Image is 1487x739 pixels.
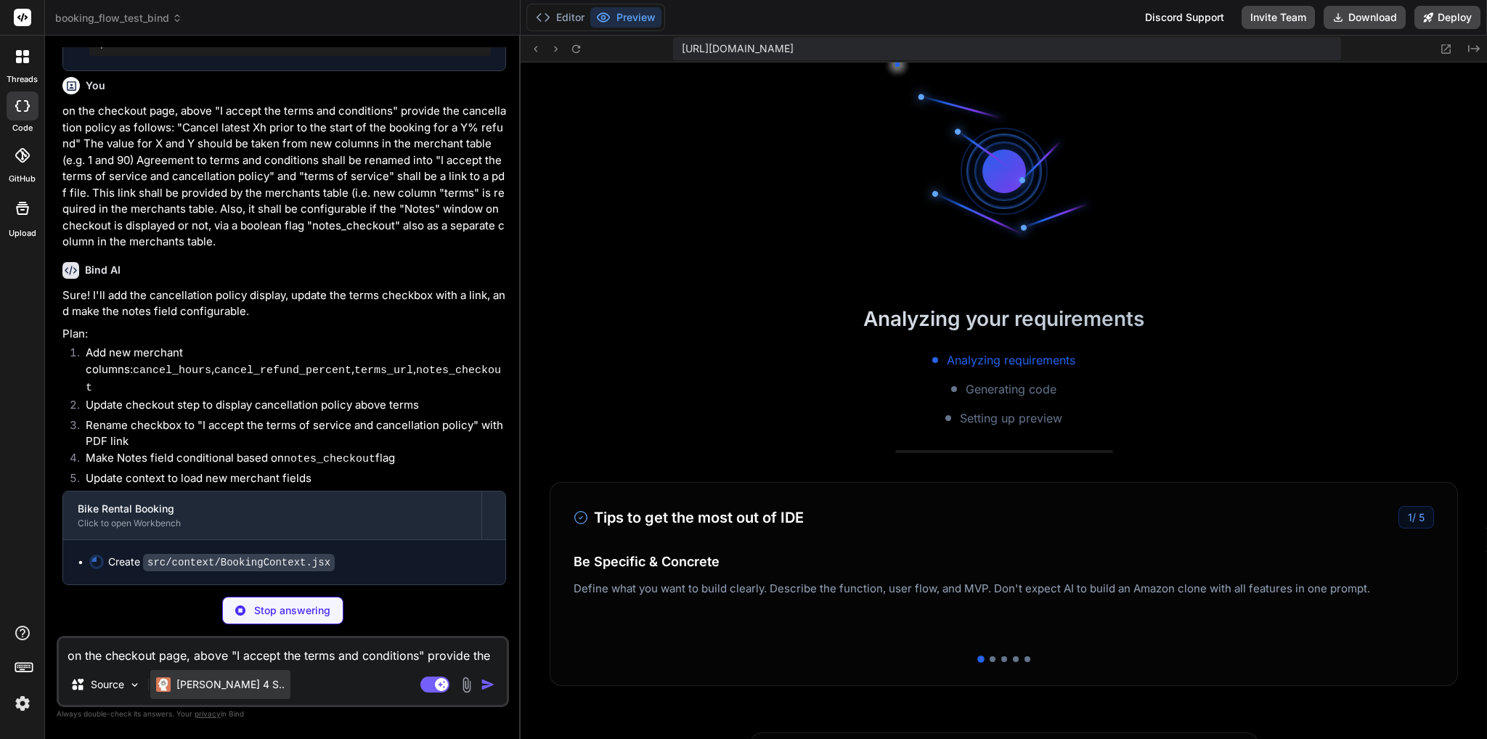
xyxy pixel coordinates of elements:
label: code [12,122,33,134]
h6: You [86,78,105,93]
span: 5 [1419,511,1425,523]
code: terms_url [354,364,413,377]
h4: Be Specific & Concrete [574,552,1434,571]
code: src/context/BookingContext.jsx [143,554,335,571]
button: Invite Team [1242,6,1315,29]
h3: Tips to get the most out of IDE [574,507,804,528]
p: Source [91,677,124,692]
li: Update context to load new merchant fields [74,470,506,491]
button: Deploy [1414,6,1480,29]
p: Stop answering [254,603,330,618]
code: cancel_refund_percent [214,364,351,377]
span: [URL][DOMAIN_NAME] [682,41,794,56]
span: 1 [1408,511,1412,523]
span: privacy [195,709,221,718]
div: / [1398,506,1434,528]
img: Pick Models [129,679,141,691]
label: Upload [9,227,36,240]
span: Generating code [966,380,1056,398]
span: Analyzing requirements [947,351,1075,369]
li: Rename checkbox to "I accept the terms of service and cancellation policy" with PDF link [74,417,506,450]
button: Editor [530,7,590,28]
p: Always double-check its answers. Your in Bind [57,707,509,721]
code: cancel_hours [133,364,211,377]
li: Make Notes field conditional based on flag [74,450,506,470]
img: attachment [458,677,475,693]
img: settings [10,691,35,716]
button: Download [1324,6,1406,29]
p: Sure! I'll add the cancellation policy display, update the terms checkbox with a link, and make t... [62,287,506,320]
label: GitHub [9,173,36,185]
div: Discord Support [1136,6,1233,29]
button: Bike Rental BookingClick to open Workbench [63,491,481,539]
code: notes_checkout [284,453,375,465]
h2: Analyzing your requirements [521,303,1487,334]
h6: Bind AI [85,263,121,277]
img: icon [481,677,495,692]
p: [PERSON_NAME] 4 S.. [176,677,285,692]
div: Bike Rental Booking [78,502,467,516]
button: Preview [590,7,661,28]
li: Add new merchant columns: , , , [74,345,506,397]
span: booking_flow_test_bind [55,11,182,25]
label: threads [7,73,38,86]
img: Claude 4 Sonnet [156,677,171,692]
div: Click to open Workbench [78,518,467,529]
li: Update checkout step to display cancellation policy above terms [74,397,506,417]
p: Plan: [62,326,506,343]
span: Setting up preview [960,409,1062,427]
div: Create [108,555,335,570]
p: on the checkout page, above "I accept the terms and conditions" provide the cancellation policy a... [62,103,506,250]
